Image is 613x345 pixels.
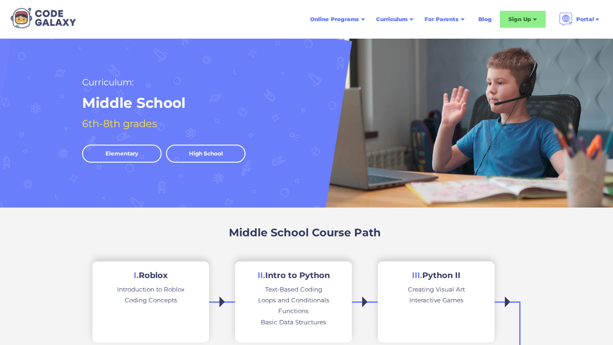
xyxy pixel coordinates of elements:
[473,11,497,27] a: Blog
[117,284,184,295] div: Introduction to Roblox
[82,94,185,112] h1: Middle School
[134,270,168,281] h2: Roblox
[408,284,465,295] div: Creating Visual Art
[508,15,531,24] div: Sign Up
[576,15,594,24] div: Portal
[425,15,459,24] div: For Parents
[258,295,329,305] div: Loops and Conditionals
[82,145,162,163] a: Elementary
[235,261,352,342] a: II.Intro to PythonText-Based CodingLoops and ConditionalsFunctionsBasic Data Structures
[376,15,407,24] div: Curriculum
[261,317,326,327] div: Basic Data Structures
[312,226,381,240] h3: Course Path
[378,261,495,342] a: III.Python IICreating Visual ArtInteractive Games
[134,270,139,280] span: I.
[258,270,265,280] span: II.
[166,145,245,163] a: High School
[409,295,464,305] div: Interactive Games
[310,15,359,24] div: Online Programs
[82,116,157,131] h2: 6th-8th grades
[412,270,422,280] span: III.
[82,75,134,90] h2: Curriculum:
[229,226,309,240] h3: Middle School
[258,270,330,281] h2: Intro to Python
[125,295,177,305] div: Coding Concepts
[92,261,209,342] a: I.RobloxIntroduction to RobloxCoding Concepts
[278,305,309,316] div: Functions
[265,284,322,295] div: Text-Based Coding
[412,270,460,281] h2: Python II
